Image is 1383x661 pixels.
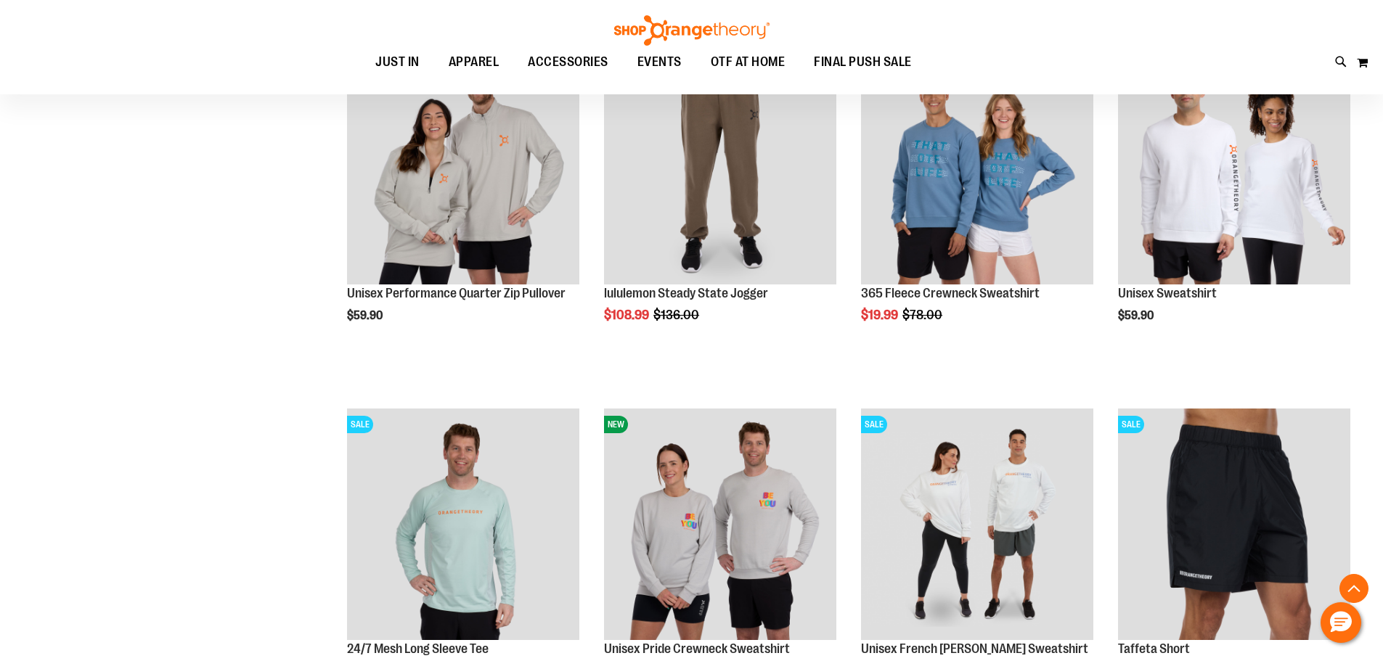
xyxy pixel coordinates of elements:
[861,52,1093,287] a: 365 Fleece Crewneck SweatshirtSALE
[861,408,1093,641] img: Unisex French Terry Crewneck Sweatshirt primary image
[1118,309,1156,322] span: $59.90
[1118,408,1350,641] img: Product image for Taffeta Short
[513,46,623,79] a: ACCESSORIES
[696,46,800,79] a: OTF AT HOME
[347,408,579,643] a: Main Image of 1457095SALE
[347,52,579,284] img: Unisex Performance Quarter Zip Pullover
[861,641,1088,656] a: Unisex French [PERSON_NAME] Sweatshirt
[861,408,1093,643] a: Unisex French Terry Crewneck Sweatshirt primary imageSALE
[1321,602,1361,643] button: Hello, have a question? Let’s chat.
[623,46,696,79] a: EVENTS
[347,641,489,656] a: 24/7 Mesh Long Sleeve Tee
[1118,286,1217,300] a: Unisex Sweatshirt
[604,641,790,656] a: Unisex Pride Crewneck Sweatshirt
[340,45,587,360] div: product
[597,45,844,360] div: product
[347,408,579,641] img: Main Image of 1457095
[347,416,373,433] span: SALE
[528,46,608,78] span: ACCESSORIES
[799,46,926,79] a: FINAL PUSH SALE
[604,52,836,287] a: lululemon Steady State JoggerSALE
[604,408,836,643] a: Unisex Pride Crewneck SweatshirtNEW
[814,46,912,78] span: FINAL PUSH SALE
[861,308,900,322] span: $19.99
[1111,45,1358,360] div: product
[604,286,768,300] a: lululemon Steady State Jogger
[1118,641,1190,656] a: Taffeta Short
[347,286,566,300] a: Unisex Performance Quarter Zip Pullover
[861,286,1040,300] a: 365 Fleece Crewneck Sweatshirt
[604,408,836,641] img: Unisex Pride Crewneck Sweatshirt
[361,46,434,79] a: JUST IN
[861,52,1093,284] img: 365 Fleece Crewneck Sweatshirt
[854,45,1101,360] div: product
[902,308,945,322] span: $78.00
[375,46,420,78] span: JUST IN
[637,46,682,78] span: EVENTS
[347,309,385,322] span: $59.90
[1118,52,1350,284] img: Unisex Sweatshirt
[604,308,651,322] span: $108.99
[711,46,786,78] span: OTF AT HOME
[1339,574,1368,603] button: Back To Top
[612,15,772,46] img: Shop Orangetheory
[653,308,701,322] span: $136.00
[434,46,514,78] a: APPAREL
[449,46,499,78] span: APPAREL
[347,52,579,287] a: Unisex Performance Quarter Zip Pullover
[604,416,628,433] span: NEW
[861,416,887,433] span: SALE
[604,52,836,284] img: lululemon Steady State Jogger
[1118,52,1350,287] a: Unisex Sweatshirt
[1118,408,1350,643] a: Product image for Taffeta ShortSALE
[1118,416,1144,433] span: SALE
